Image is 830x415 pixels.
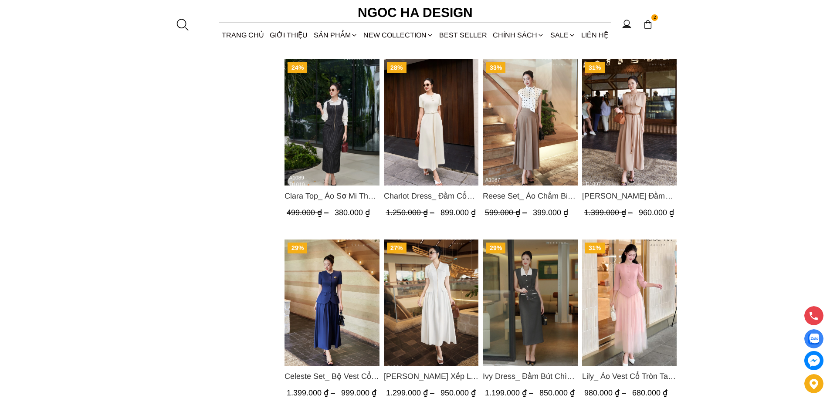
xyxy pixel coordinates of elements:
[285,370,379,382] a: Link to Celeste Set_ Bộ Vest Cổ Tròn Chân Váy Nhún Xòe Màu Xanh Bò BJ142
[808,334,819,344] img: Display image
[582,240,677,366] img: Lily_ Áo Vest Cổ Tròn Tay Lừng Mix Chân Váy Lưới Màu Hồng A1082+CV140
[483,190,578,202] span: Reese Set_ Áo Chấm Bi Vai Chờm Mix Chân Váy Xếp Ly Hông Màu Nâu Tây A1087+CV142
[483,370,578,382] a: Link to Ivy Dress_ Đầm Bút Chì Vai Chờm Màu Ghi Mix Cổ Trắng D1005
[582,59,677,186] a: Product image - Helen Dress_ Đầm Xòe Choàng Vai Màu Bee Kaki D1007
[582,190,677,202] a: Link to Helen Dress_ Đầm Xòe Choàng Vai Màu Bee Kaki D1007
[285,190,379,202] span: Clara Top_ Áo Sơ Mi Thô Cổ Đức Màu Trắng A1089
[341,388,376,397] span: 999.000 ₫
[360,24,436,47] a: NEW COLLECTION
[578,24,611,47] a: LIÊN HỆ
[285,190,379,202] a: Link to Clara Top_ Áo Sơ Mi Thô Cổ Đức Màu Trắng A1089
[335,208,370,217] span: 380.000 ₫
[804,329,823,348] a: Display image
[383,240,478,366] a: Product image - Ella Dress_Đầm Xếp Ly Xòe Khóa Đồng Màu Trắng D1006
[287,208,331,217] span: 499.000 ₫
[267,24,311,47] a: GIỚI THIỆU
[437,24,490,47] a: BEST SELLER
[539,388,575,397] span: 850.000 ₫
[383,190,478,202] a: Link to Charlot Dress_ Đầm Cổ Tròn Xếp Ly Giữa Kèm Đai Màu Kem D1009
[285,59,379,186] a: Product image - Clara Top_ Áo Sơ Mi Thô Cổ Đức Màu Trắng A1089
[483,240,578,366] a: Product image - Ivy Dress_ Đầm Bút Chì Vai Chờm Màu Ghi Mix Cổ Trắng D1005
[386,388,436,397] span: 1.299.000 ₫
[533,208,568,217] span: 399.000 ₫
[584,208,634,217] span: 1.399.000 ₫
[638,208,674,217] span: 960.000 ₫
[440,388,475,397] span: 950.000 ₫
[311,24,360,47] div: SẢN PHẨM
[483,59,578,186] img: Reese Set_ Áo Chấm Bi Vai Chờm Mix Chân Váy Xếp Ly Hông Màu Nâu Tây A1087+CV142
[285,370,379,382] span: Celeste Set_ Bộ Vest Cổ Tròn Chân Váy Nhún Xòe Màu Xanh Bò BJ142
[490,24,547,47] div: Chính sách
[584,388,628,397] span: 980.000 ₫
[485,388,535,397] span: 1.199.000 ₫
[582,240,677,366] a: Product image - Lily_ Áo Vest Cổ Tròn Tay Lừng Mix Chân Váy Lưới Màu Hồng A1082+CV140
[383,370,478,382] span: [PERSON_NAME] Xếp Ly Xòe Khóa Đồng Màu Trắng D1006
[582,190,677,202] span: [PERSON_NAME] Đầm Xòe Choàng Vai Màu Bee Kaki D1007
[485,208,529,217] span: 599.000 ₫
[483,240,578,366] img: Ivy Dress_ Đầm Bút Chì Vai Chờm Màu Ghi Mix Cổ Trắng D1005
[440,208,475,217] span: 899.000 ₫
[383,190,478,202] span: Charlot Dress_ Đầm Cổ Tròn Xếp Ly Giữa Kèm Đai Màu Kem D1009
[386,208,436,217] span: 1.250.000 ₫
[804,351,823,370] a: messenger
[383,59,478,186] img: Charlot Dress_ Đầm Cổ Tròn Xếp Ly Giữa Kèm Đai Màu Kem D1009
[383,370,478,382] a: Link to Ella Dress_Đầm Xếp Ly Xòe Khóa Đồng Màu Trắng D1006
[219,24,267,47] a: TRANG CHỦ
[483,370,578,382] span: Ivy Dress_ Đầm Bút Chì Vai Chờm Màu Ghi Mix Cổ Trắng D1005
[547,24,578,47] a: SALE
[582,370,677,382] a: Link to Lily_ Áo Vest Cổ Tròn Tay Lừng Mix Chân Váy Lưới Màu Hồng A1082+CV140
[582,59,677,186] img: Helen Dress_ Đầm Xòe Choàng Vai Màu Bee Kaki D1007
[383,240,478,366] img: Ella Dress_Đầm Xếp Ly Xòe Khóa Đồng Màu Trắng D1006
[285,240,379,366] a: Product image - Celeste Set_ Bộ Vest Cổ Tròn Chân Váy Nhún Xòe Màu Xanh Bò BJ142
[483,190,578,202] a: Link to Reese Set_ Áo Chấm Bi Vai Chờm Mix Chân Váy Xếp Ly Hông Màu Nâu Tây A1087+CV142
[582,370,677,382] span: Lily_ Áo Vest Cổ Tròn Tay Lừng Mix Chân Váy Lưới Màu Hồng A1082+CV140
[285,240,379,366] img: Celeste Set_ Bộ Vest Cổ Tròn Chân Váy Nhún Xòe Màu Xanh Bò BJ142
[651,14,658,21] span: 2
[643,20,653,29] img: img-CART-ICON-ksit0nf1
[632,388,667,397] span: 680.000 ₫
[483,59,578,186] a: Product image - Reese Set_ Áo Chấm Bi Vai Chờm Mix Chân Váy Xếp Ly Hông Màu Nâu Tây A1087+CV142
[285,59,379,186] img: Clara Top_ Áo Sơ Mi Thô Cổ Đức Màu Trắng A1089
[383,59,478,186] a: Product image - Charlot Dress_ Đầm Cổ Tròn Xếp Ly Giữa Kèm Đai Màu Kem D1009
[350,2,481,23] a: Ngoc Ha Design
[287,388,337,397] span: 1.399.000 ₫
